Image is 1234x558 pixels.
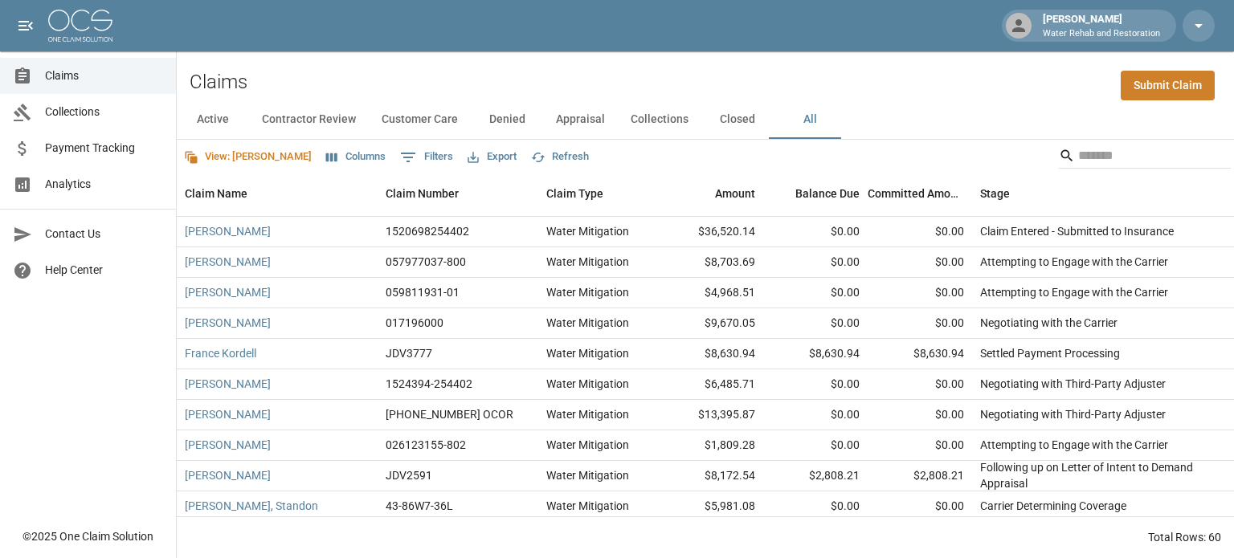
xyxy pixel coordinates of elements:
div: 1524394-254402 [386,376,472,392]
span: Collections [45,104,163,120]
div: $0.00 [763,217,868,247]
div: Attempting to Engage with the Carrier [980,437,1168,453]
button: Closed [701,100,774,139]
img: ocs-logo-white-transparent.png [48,10,112,42]
button: All [774,100,846,139]
div: $0.00 [763,278,868,308]
div: Water Mitigation [546,254,629,270]
a: [PERSON_NAME] [185,284,271,300]
div: Negotiating with Third-Party Adjuster [980,406,1166,422]
a: France Kordell [185,345,256,361]
div: Attempting to Engage with the Carrier [980,254,1168,270]
div: © 2025 One Claim Solution [22,528,153,544]
a: [PERSON_NAME] [185,254,271,270]
div: Amount [715,171,755,216]
div: $0.00 [868,278,972,308]
div: Stage [972,171,1213,216]
div: $0.00 [868,247,972,278]
div: Water Mitigation [546,376,629,392]
div: JDV3777 [386,345,432,361]
div: $8,630.94 [659,339,763,369]
button: Appraisal [543,100,618,139]
button: Select columns [322,145,390,169]
div: Claim Entered - Submitted to Insurance [980,223,1174,239]
div: Negotiating with the Carrier [980,315,1118,331]
button: Export [464,145,521,169]
a: [PERSON_NAME] [185,376,271,392]
div: $0.00 [763,430,868,461]
button: Refresh [527,145,593,169]
a: [PERSON_NAME] [185,315,271,331]
div: Claim Name [185,171,247,216]
div: $9,670.05 [659,308,763,339]
button: View: [PERSON_NAME] [180,145,316,169]
div: Stage [980,171,1010,216]
div: Committed Amount [868,171,964,216]
div: $0.00 [868,400,972,430]
div: $0.00 [763,247,868,278]
div: $4,968.51 [659,278,763,308]
div: Claim Type [546,171,603,216]
div: $8,172.54 [659,461,763,491]
div: Balance Due [795,171,860,216]
div: $8,630.94 [868,339,972,369]
div: Carrier Determining Coverage [980,498,1126,514]
p: Water Rehab and Restoration [1043,27,1160,41]
a: [PERSON_NAME] [185,437,271,453]
div: $0.00 [868,217,972,247]
div: $2,808.21 [868,461,972,491]
div: $5,981.08 [659,491,763,522]
div: Water Mitigation [546,315,629,331]
div: $0.00 [868,369,972,400]
div: $8,630.94 [763,339,868,369]
span: Payment Tracking [45,140,163,157]
div: 01-008-967942 OCOR [386,406,513,422]
span: Claims [45,67,163,84]
div: Water Mitigation [546,467,629,483]
div: $0.00 [763,400,868,430]
div: $0.00 [868,430,972,461]
div: JDV2591 [386,467,432,483]
button: Show filters [396,145,457,170]
div: Attempting to Engage with the Carrier [980,284,1168,300]
div: 026123155-802 [386,437,466,453]
div: Search [1059,143,1231,172]
button: Contractor Review [249,100,369,139]
span: Analytics [45,176,163,193]
div: Following up on Letter of Intent to Demand Appraisal [980,459,1205,491]
div: Total Rows: 60 [1148,529,1221,545]
div: dynamic tabs [177,100,1234,139]
button: Denied [471,100,543,139]
button: Active [177,100,249,139]
div: Water Mitigation [546,345,629,361]
div: 057977037-800 [386,254,466,270]
a: Submit Claim [1121,71,1215,100]
div: Claim Name [177,171,378,216]
div: Committed Amount [868,171,972,216]
div: $6,485.71 [659,369,763,400]
button: Collections [618,100,701,139]
div: 43-86W7-36L [386,498,453,514]
div: $1,809.28 [659,430,763,461]
div: Claim Type [538,171,659,216]
div: $2,808.21 [763,461,868,491]
div: 1520698254402 [386,223,469,239]
div: $0.00 [763,491,868,522]
div: Water Mitigation [546,406,629,422]
span: Contact Us [45,226,163,242]
div: [PERSON_NAME] [1036,11,1167,40]
div: Claim Number [378,171,538,216]
div: Amount [659,171,763,216]
div: Water Mitigation [546,223,629,239]
div: $0.00 [763,308,868,339]
div: Claim Number [386,171,459,216]
a: [PERSON_NAME], Standon [185,498,318,514]
h2: Claims [190,71,247,94]
div: $0.00 [868,491,972,522]
div: Settled Payment Processing [980,345,1120,361]
div: $0.00 [868,308,972,339]
div: $36,520.14 [659,217,763,247]
div: Water Mitigation [546,437,629,453]
div: $13,395.87 [659,400,763,430]
a: [PERSON_NAME] [185,467,271,483]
